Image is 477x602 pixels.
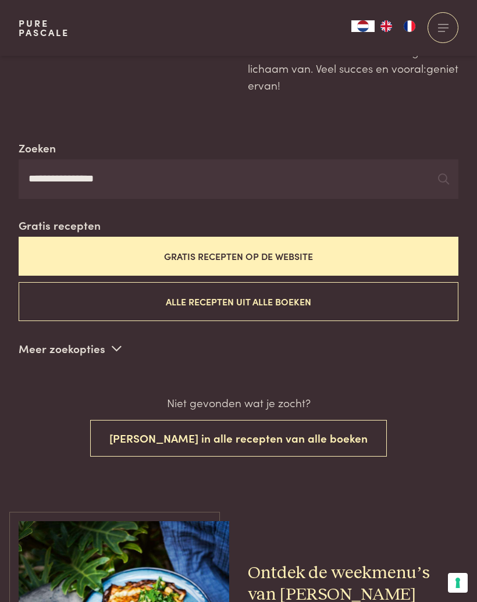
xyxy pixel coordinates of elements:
[19,282,458,321] button: Alle recepten uit alle boeken
[398,20,421,32] a: FR
[90,420,387,457] button: [PERSON_NAME] in alle recepten van alle boeken
[375,20,421,32] ul: Language list
[19,217,101,234] label: Gratis recepten
[351,20,421,32] aside: Language selected: Nederlands
[351,20,375,32] div: Language
[167,394,311,411] p: Niet gevonden wat je zocht?
[19,237,458,276] button: Gratis recepten op de website
[19,140,56,156] label: Zoeken
[19,340,122,357] p: Meer zoekopties
[351,20,375,32] a: NL
[375,20,398,32] a: EN
[448,573,468,593] button: Uw voorkeuren voor toestemming voor trackingtechnologieën
[19,19,69,37] a: PurePascale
